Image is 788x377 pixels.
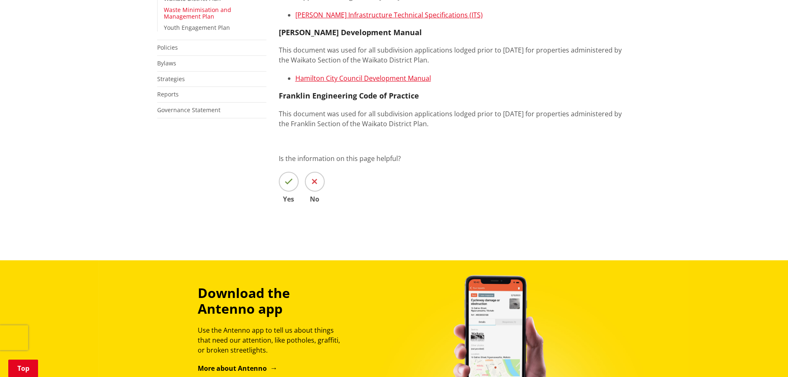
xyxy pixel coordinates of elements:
[164,6,231,21] a: Waste Minimisation and Management Plan
[157,59,176,67] a: Bylaws
[157,75,185,83] a: Strategies
[750,342,780,372] iframe: Messenger Launcher
[198,285,347,317] h3: Download the Antenno app
[164,24,230,31] a: Youth Engagement Plan
[279,45,631,65] p: This document was used for all subdivision applications lodged prior to [DATE] for properties adm...
[295,74,431,83] a: Hamilton City Council Development Manual
[279,196,299,202] span: Yes
[157,43,178,51] a: Policies
[279,27,422,37] strong: [PERSON_NAME] Development Manual
[279,154,631,163] p: Is the information on this page helpful?
[157,106,220,114] a: Governance Statement
[198,325,347,355] p: Use the Antenno app to tell us about things that need our attention, like potholes, graffiti, or ...
[279,109,631,129] p: This document was used for all subdivision applications lodged prior to [DATE] for properties adm...
[279,91,419,101] strong: Franklin Engineering Code of Practice
[157,90,179,98] a: Reports
[198,364,278,373] a: More about Antenno
[295,10,483,19] a: [PERSON_NAME] Infrastructure Technical Specifications (ITS)
[8,360,38,377] a: Top
[305,196,325,202] span: No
